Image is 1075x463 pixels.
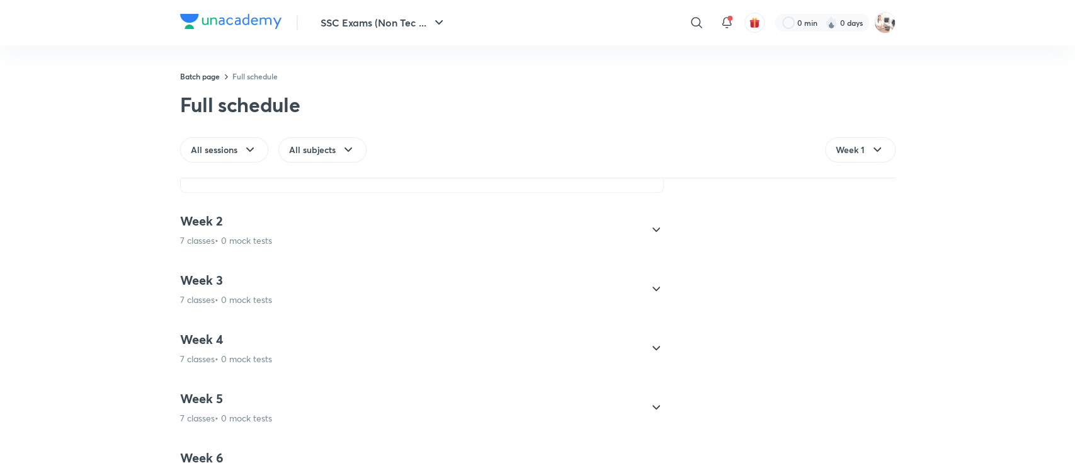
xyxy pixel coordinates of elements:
img: avatar [749,17,760,28]
div: Week 57 classes• 0 mock tests [170,391,664,425]
h4: Week 4 [180,331,272,348]
img: Pragya Singh [874,12,896,33]
a: Company Logo [180,14,282,32]
p: 7 classes • 0 mock tests [180,412,272,425]
div: Week 37 classes• 0 mock tests [170,272,664,306]
button: avatar [744,13,765,33]
h4: Week 5 [180,391,272,407]
h4: Week 3 [180,272,272,289]
span: Week 1 [836,144,865,156]
span: All subjects [289,144,336,156]
img: Company Logo [180,14,282,29]
p: 7 classes • 0 mock tests [180,294,272,306]
p: 7 classes • 0 mock tests [180,353,272,365]
img: streak [825,16,838,29]
div: Week 27 classes• 0 mock tests [170,213,664,247]
a: Full schedule [232,71,278,81]
p: 7 classes • 0 mock tests [180,234,272,247]
a: Batch page [180,71,220,81]
span: All sessions [191,144,237,156]
button: SSC Exams (Non Tec ... [313,10,454,35]
div: Week 47 classes• 0 mock tests [170,331,664,365]
h4: Week 2 [180,213,272,229]
div: Full schedule [180,92,300,117]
